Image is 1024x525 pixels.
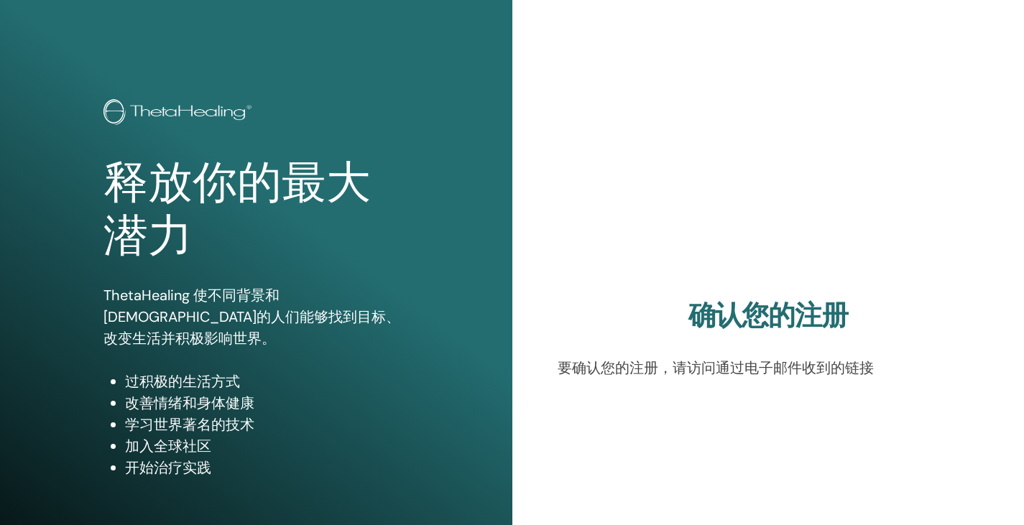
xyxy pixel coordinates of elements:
li: 学习世界著名的技术 [125,414,409,435]
li: 开始治疗实践 [125,457,409,478]
p: 要确认您的注册，请访问通过电子邮件收到的链接 [558,357,979,378]
li: 过积极的生活方式 [125,371,409,392]
p: ThetaHealing 使不同背景和[DEMOGRAPHIC_DATA]的人们能够找到目标、改变生活并积极影响世界。 [103,284,409,349]
li: 加入全球社区 [125,435,409,457]
h2: 确认您的注册 [558,299,979,333]
li: 改善情绪和身体健康 [125,392,409,414]
h1: 释放你的最大潜力 [103,157,409,264]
